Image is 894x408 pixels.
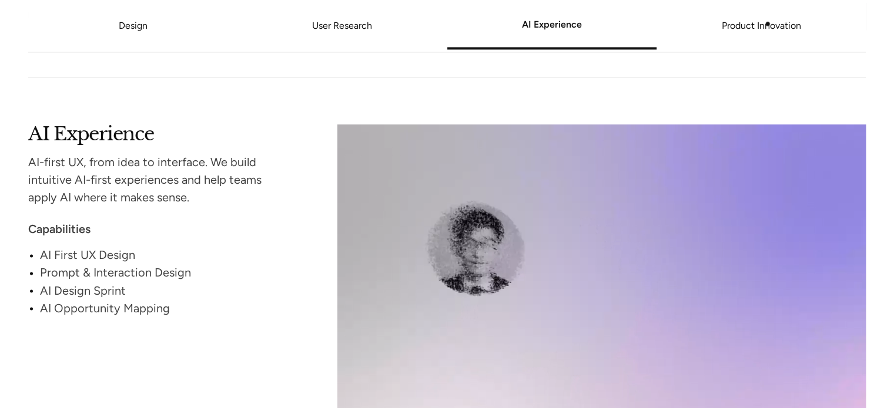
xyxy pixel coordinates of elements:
[657,23,866,30] a: Product Innovation
[40,264,293,281] div: Prompt & Interaction Design
[40,299,293,316] div: AI Opportunity Mapping
[28,124,293,140] h2: AI Experience
[28,153,293,206] div: AI-first UX, from idea to interface. We build intuitive AI-first experiences and help teams apply...
[119,21,148,32] a: Design
[40,246,293,264] div: AI First UX Design
[28,220,293,238] div: Capabilities
[237,23,447,30] a: User Research
[40,281,293,299] div: AI Design Sprint
[447,22,657,29] a: AI Experience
